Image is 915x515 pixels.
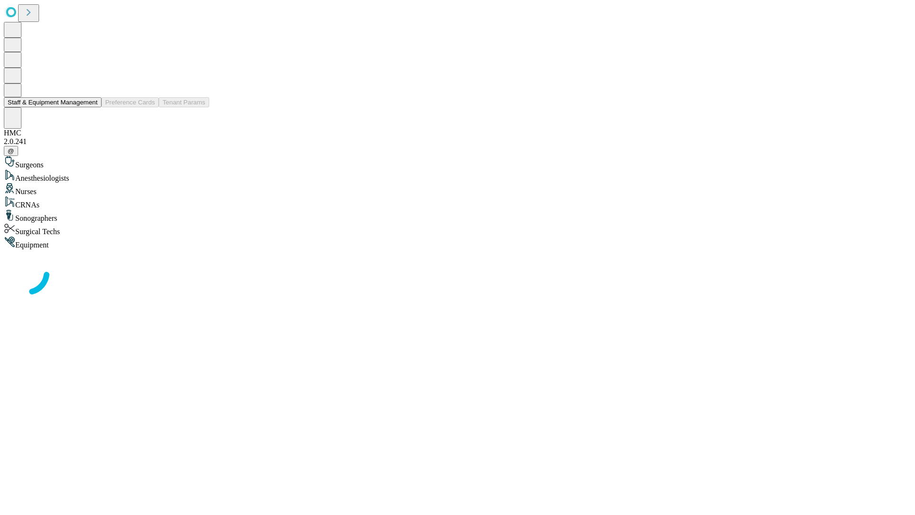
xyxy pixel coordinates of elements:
[8,147,14,154] span: @
[159,97,209,107] button: Tenant Params
[4,183,911,196] div: Nurses
[4,209,911,223] div: Sonographers
[4,97,102,107] button: Staff & Equipment Management
[4,156,911,169] div: Surgeons
[4,137,911,146] div: 2.0.241
[4,129,911,137] div: HMC
[4,146,18,156] button: @
[102,97,159,107] button: Preference Cards
[4,169,911,183] div: Anesthesiologists
[4,236,911,249] div: Equipment
[4,196,911,209] div: CRNAs
[4,223,911,236] div: Surgical Techs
